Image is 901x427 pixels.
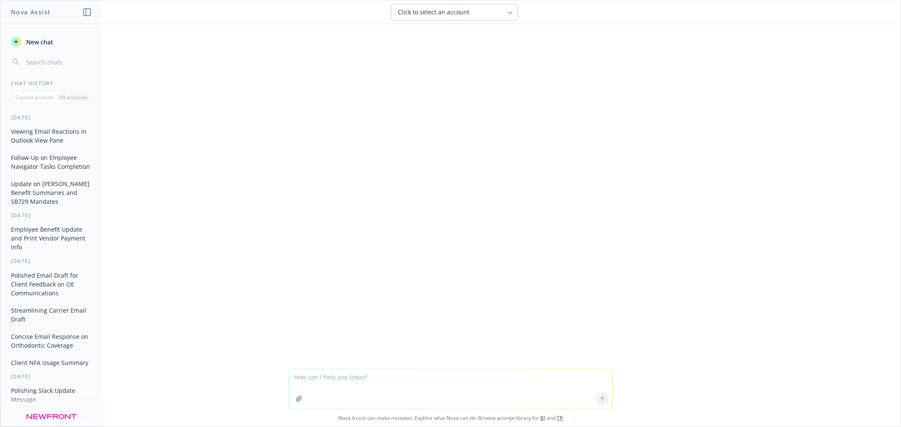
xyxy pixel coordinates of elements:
[59,94,87,101] p: All accounts
[11,8,51,16] h1: Nova Assist
[24,38,53,46] span: New chat
[391,4,517,21] button: Click to select an account
[8,151,95,173] button: Follow-Up on Employee Navigator Tasks Completion
[8,268,95,300] button: Polished Email Draft for Client Feedback on OE Communications
[1,80,102,87] div: Chat History
[15,94,53,101] p: Current account
[1,212,102,219] div: [DATE]
[1,373,102,380] div: [DATE]
[398,8,469,16] span: Click to select an account
[540,414,545,422] a: BI
[8,356,95,370] button: Client NFA Usage Summary
[8,222,95,254] button: Employee Benefit Update and Print Vendor Payment Info
[8,124,95,147] button: Viewing Email Reactions in Outlook View Pane
[8,330,95,352] button: Concise Email Response on Orthodontic Coverage
[4,409,897,427] span: Nova Assist can make mistakes. Explore what Nova can do: Browse prompt library for and
[8,177,95,208] button: Update on [PERSON_NAME] Benefit Summaries and SB729 Mandates
[1,257,102,265] div: [DATE]
[8,384,95,406] button: Polishing Slack Update Message
[1,114,102,121] div: [DATE]
[557,414,563,422] a: TR
[8,303,95,326] button: Streamlining Carrier Email Draft
[8,34,95,49] button: New chat
[24,56,92,68] input: Search chats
